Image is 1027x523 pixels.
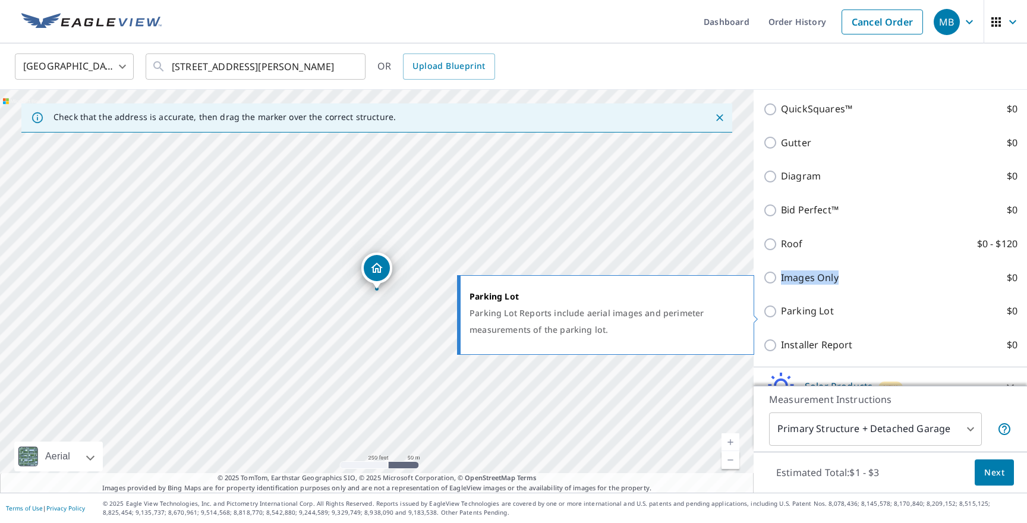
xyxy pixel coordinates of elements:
p: © 2025 Eagle View Technologies, Inc. and Pictometry International Corp. All Rights Reserved. Repo... [103,499,1021,517]
a: Current Level 17, Zoom Out [722,451,739,469]
p: $0 [1007,203,1017,218]
p: Estimated Total: $1 - $3 [767,459,889,486]
p: $0 [1007,169,1017,184]
a: Privacy Policy [46,504,85,512]
span: New [883,383,898,392]
div: OR [377,53,495,80]
p: $0 [1007,338,1017,352]
p: $0 [1007,102,1017,116]
a: Upload Blueprint [403,53,494,80]
button: Next [975,459,1014,486]
p: Roof [781,237,803,251]
p: Gutter [781,136,811,150]
div: Aerial [42,442,74,471]
p: $0 [1007,136,1017,150]
p: QuickSquares™ [781,102,852,116]
p: | [6,505,85,512]
div: Primary Structure + Detached Garage [769,412,982,446]
a: Cancel Order [842,10,923,34]
p: Solar Products [805,379,872,393]
span: Upload Blueprint [412,59,485,74]
strong: Parking Lot [470,291,519,302]
span: © 2025 TomTom, Earthstar Geographics SIO, © 2025 Microsoft Corporation, © [218,473,537,483]
p: Bid Perfect™ [781,203,839,218]
div: Solar ProductsNew [763,372,1017,401]
p: Images Only [781,270,839,285]
div: Parking Lot Reports include aerial images and perimeter measurements of the parking lot. [470,305,739,338]
p: $0 [1007,270,1017,285]
a: Terms [517,473,537,482]
button: Close [712,110,727,125]
p: Parking Lot [781,304,834,319]
p: Diagram [781,169,821,184]
p: $0 [1007,304,1017,319]
div: Aerial [14,442,103,471]
p: Installer Report [781,338,852,352]
p: Measurement Instructions [769,392,1012,407]
a: Terms of Use [6,504,43,512]
div: Dropped pin, building 1, Residential property, 255 N 433 Pryor, OK 74361 [361,253,392,289]
span: Your report will include the primary structure and a detached garage if one exists. [997,422,1012,436]
span: Next [984,465,1004,480]
div: MB [934,9,960,35]
p: $0 - $120 [977,237,1017,251]
input: Search by address or latitude-longitude [172,50,341,83]
a: Current Level 17, Zoom In [722,433,739,451]
p: Check that the address is accurate, then drag the marker over the correct structure. [53,112,396,122]
div: [GEOGRAPHIC_DATA] [15,50,134,83]
img: EV Logo [21,13,162,31]
a: OpenStreetMap [465,473,515,482]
